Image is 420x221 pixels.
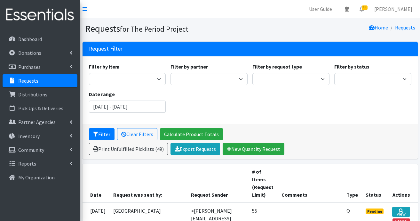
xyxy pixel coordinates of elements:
span: 66 [362,5,368,10]
p: Donations [18,50,41,56]
th: Request was sent by: [109,164,187,203]
img: HumanEssentials [3,4,77,26]
p: Requests [18,78,38,84]
th: # of Items (Request Limit) [248,164,278,203]
th: Date [83,164,109,203]
a: Print Unfulfilled Picklists (49) [89,143,168,155]
th: Comments [278,164,343,203]
a: [PERSON_NAME] [369,3,417,15]
h1: Requests [85,23,248,34]
a: Clear Filters [117,128,157,140]
a: Pick Ups & Deliveries [3,102,77,115]
a: Dashboard [3,33,77,45]
a: 66 [354,3,369,15]
th: Actions [388,164,417,203]
p: Reports [18,160,36,167]
th: Status [362,164,389,203]
input: January 1, 2011 - December 31, 2011 [89,101,166,113]
p: Distributions [18,91,47,98]
label: Date range [89,90,115,98]
a: New Quantity Request [223,143,284,155]
label: Filter by item [89,63,120,70]
h3: Request Filter [89,45,123,52]
p: Inventory [18,133,40,139]
th: Type [343,164,362,203]
a: Export Requests [170,143,220,155]
p: My Organization [18,174,55,181]
a: User Guide [304,3,337,15]
p: Pick Ups & Deliveries [18,105,63,111]
a: Purchases [3,61,77,73]
a: Community [3,143,77,156]
a: Requests [3,74,77,87]
p: Community [18,147,44,153]
p: Partner Agencies [18,119,56,125]
span: Pending [366,209,384,214]
th: Request Sender [187,164,248,203]
p: Dashboard [18,36,42,42]
button: Filter [89,128,115,140]
a: Reports [3,157,77,170]
a: Home [369,24,388,31]
p: Purchases [18,64,41,70]
a: Donations [3,46,77,59]
a: Distributions [3,88,77,101]
a: Requests [395,24,415,31]
a: Inventory [3,130,77,143]
a: Partner Agencies [3,116,77,128]
label: Filter by request type [252,63,302,70]
a: View [392,207,410,217]
a: My Organization [3,171,77,184]
label: Filter by partner [170,63,208,70]
small: for The Period Project [120,24,188,34]
label: Filter by status [334,63,369,70]
abbr: Quantity [346,208,350,214]
a: Calculate Product Totals [160,128,223,140]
